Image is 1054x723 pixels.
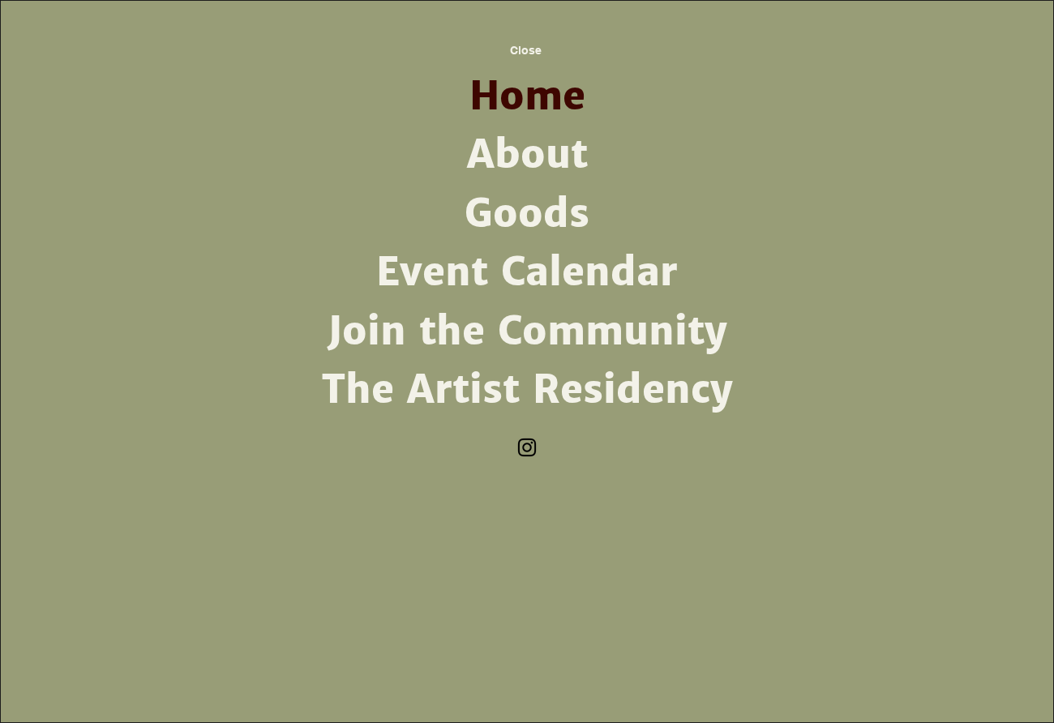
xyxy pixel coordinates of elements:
a: Goods [315,185,739,243]
a: Home [315,67,739,126]
ul: Social Bar [515,435,539,460]
nav: Site [315,67,739,419]
img: Instagram [515,435,539,460]
a: Join the Community [315,302,739,361]
a: About [315,126,739,184]
button: Close [482,32,569,67]
a: The Artist Residency [315,361,739,419]
a: Event Calendar [315,243,739,302]
span: Close [510,44,542,57]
